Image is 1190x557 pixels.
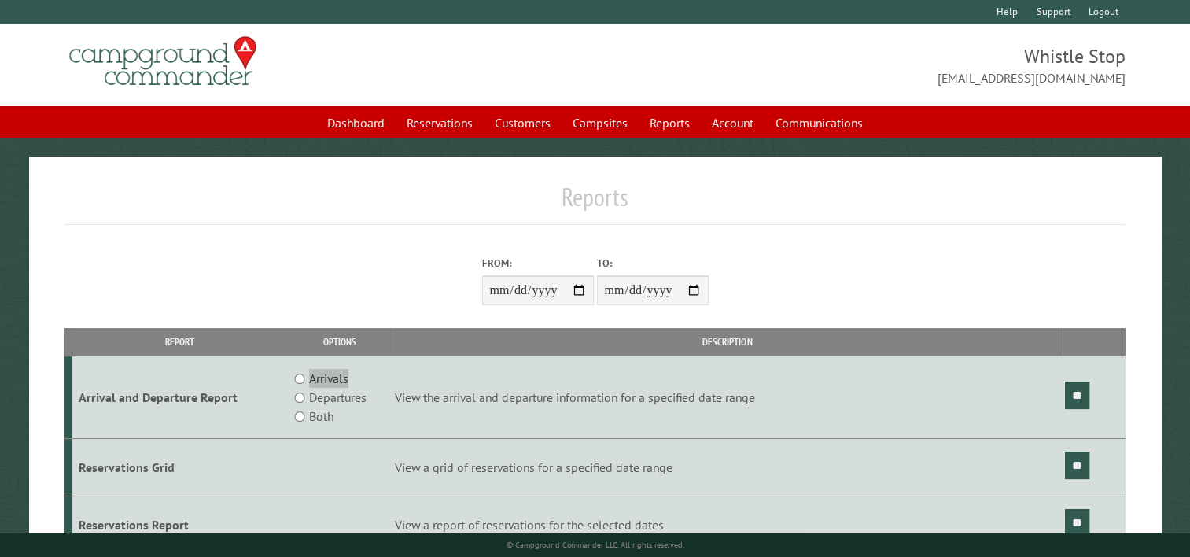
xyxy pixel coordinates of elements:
a: Reservations [397,108,482,138]
td: View a report of reservations for the selected dates [392,496,1063,553]
label: Arrivals [309,369,348,388]
label: Both [309,407,333,426]
td: Reservations Grid [72,439,288,496]
td: Arrival and Departure Report [72,356,288,439]
a: Communications [766,108,872,138]
td: Reservations Report [72,496,288,553]
label: From: [482,256,594,271]
h1: Reports [64,182,1126,225]
label: To: [597,256,709,271]
a: Dashboard [318,108,394,138]
th: Description [392,328,1063,356]
a: Reports [640,108,699,138]
small: © Campground Commander LLC. All rights reserved. [507,540,684,550]
td: View a grid of reservations for a specified date range [392,439,1063,496]
span: Whistle Stop [EMAIL_ADDRESS][DOMAIN_NAME] [595,43,1126,87]
td: View the arrival and departure information for a specified date range [392,356,1063,439]
th: Report [72,328,288,356]
th: Options [288,328,392,356]
label: Departures [309,388,367,407]
img: Campground Commander [64,31,261,92]
a: Customers [485,108,560,138]
a: Campsites [563,108,637,138]
a: Account [702,108,763,138]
